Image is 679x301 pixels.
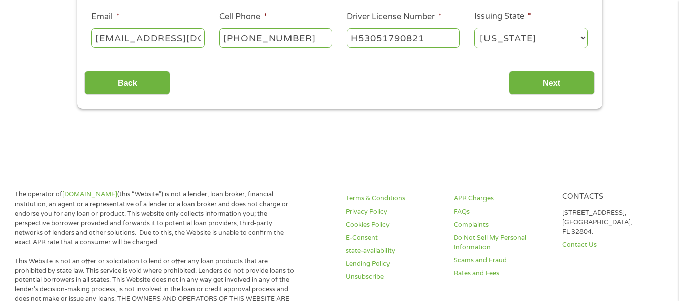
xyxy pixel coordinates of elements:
input: (541) 754-3010 [219,28,332,47]
a: Do Not Sell My Personal Information [454,233,550,252]
label: Email [91,12,120,22]
label: Cell Phone [219,12,267,22]
h4: Contacts [562,192,658,202]
a: Terms & Conditions [346,194,442,204]
a: Lending Policy [346,259,442,269]
a: [DOMAIN_NAME] [62,190,117,198]
a: Contact Us [562,240,658,250]
a: APR Charges [454,194,550,204]
a: Scams and Fraud [454,256,550,265]
label: Driver License Number [347,12,442,22]
a: Unsubscribe [346,272,442,282]
a: Privacy Policy [346,207,442,217]
input: Back [84,71,170,95]
a: FAQs [454,207,550,217]
a: state-availability [346,246,442,256]
a: E-Consent [346,233,442,243]
input: john@gmail.com [91,28,205,47]
label: Issuing State [474,11,531,22]
a: Complaints [454,220,550,230]
p: The operator of (this “Website”) is not a lender, loan broker, financial institution, an agent or... [15,190,295,247]
a: Cookies Policy [346,220,442,230]
a: Rates and Fees [454,269,550,278]
input: Next [509,71,595,95]
p: [STREET_ADDRESS], [GEOGRAPHIC_DATA], FL 32804. [562,208,658,237]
